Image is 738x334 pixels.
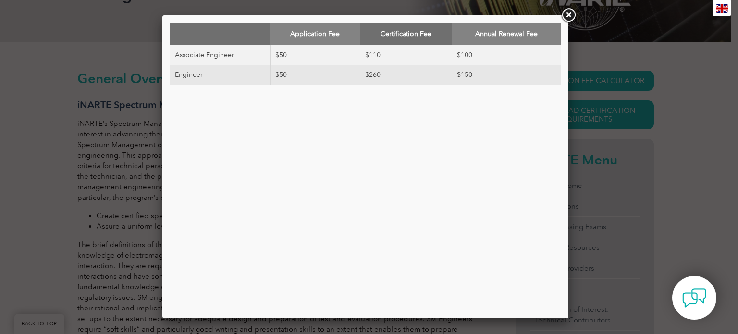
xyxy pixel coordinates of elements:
th: Annual Renewal Fee [452,23,561,45]
td: Engineer [170,65,271,85]
td: $110 [360,45,452,65]
td: $50 [270,45,360,65]
td: Associate Engineer [170,45,271,65]
td: $260 [360,65,452,85]
th: Application Fee [270,23,360,45]
td: $150 [452,65,561,85]
th: Certification Fee [360,23,452,45]
img: contact-chat.png [682,286,706,310]
td: $100 [452,45,561,65]
img: en [716,4,728,13]
td: $50 [270,65,360,85]
a: Close [560,7,577,24]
